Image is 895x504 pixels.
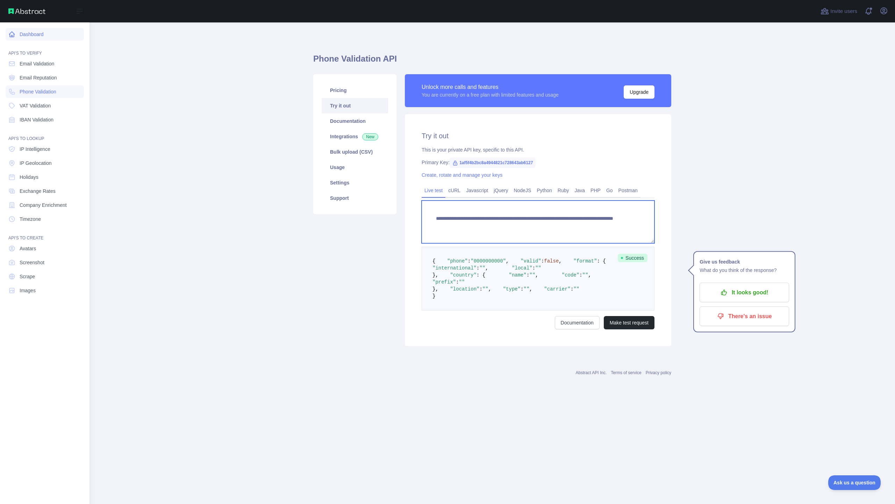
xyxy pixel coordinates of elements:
[322,160,388,175] a: Usage
[20,245,36,252] span: Avatars
[604,316,654,329] button: Make test request
[597,258,606,264] span: : {
[529,286,532,292] span: ,
[6,270,84,283] a: Scrape
[491,185,511,196] a: jQuery
[432,293,435,299] span: }
[20,102,51,109] span: VAT Validation
[447,258,468,264] span: "phone"
[422,172,502,178] a: Create, rotate and manage your keys
[6,213,84,225] a: Timezone
[322,83,388,98] a: Pricing
[422,131,654,141] h2: Try it out
[819,6,859,17] button: Invite users
[616,185,640,196] a: Postman
[624,85,654,99] button: Upgrade
[362,133,378,140] span: New
[506,258,509,264] span: ,
[576,370,607,375] a: Abstract API Inc.
[618,254,647,262] span: Success
[422,83,559,91] div: Unlock more calls and features
[322,190,388,206] a: Support
[573,258,597,264] span: "format"
[544,286,571,292] span: "carrier"
[6,71,84,84] a: Email Reputation
[485,265,488,271] span: ,
[6,143,84,155] a: IP Intelligence
[509,272,526,278] span: "name"
[422,91,559,98] div: You are currently on a free plan with limited features and usage
[20,216,41,223] span: Timezone
[6,85,84,98] a: Phone Validation
[6,127,84,141] div: API'S TO LOOKUP
[6,99,84,112] a: VAT Validation
[555,316,600,329] a: Documentation
[6,42,84,56] div: API'S TO VERIFY
[482,286,488,292] span: ""
[6,57,84,70] a: Email Validation
[6,185,84,197] a: Exchange Rates
[529,272,535,278] span: ""
[6,28,84,41] a: Dashboard
[20,146,50,153] span: IP Intelligence
[524,286,530,292] span: ""
[527,272,529,278] span: :
[477,272,485,278] span: : {
[6,171,84,183] a: Holidays
[534,185,555,196] a: Python
[450,157,536,168] span: 1af5f4b2bc8a4944821c728643ab6127
[6,199,84,211] a: Company Enrichment
[488,286,491,292] span: ,
[521,286,523,292] span: :
[20,88,56,95] span: Phone Validation
[555,185,572,196] a: Ruby
[445,185,463,196] a: cURL
[468,258,471,264] span: :
[20,202,67,209] span: Company Enrichment
[6,227,84,241] div: API'S TO CREATE
[6,113,84,126] a: IBAN Validation
[422,159,654,166] div: Primary Key:
[450,272,477,278] span: "country"
[20,160,52,167] span: IP Geolocation
[20,287,36,294] span: Images
[20,116,53,123] span: IBAN Validation
[477,265,479,271] span: :
[432,272,438,278] span: },
[646,370,671,375] a: Privacy policy
[6,256,84,269] a: Screenshot
[535,272,538,278] span: ,
[313,53,671,70] h1: Phone Validation API
[6,284,84,297] a: Images
[8,8,45,14] img: Abstract API
[422,185,445,196] a: Live test
[463,185,491,196] a: Javascript
[456,279,459,285] span: :
[579,272,582,278] span: :
[322,98,388,113] a: Try it out
[432,286,438,292] span: },
[432,279,456,285] span: "prefix"
[459,279,465,285] span: ""
[572,185,588,196] a: Java
[6,157,84,169] a: IP Geolocation
[573,286,579,292] span: ""
[503,286,521,292] span: "type"
[432,258,435,264] span: {
[588,185,603,196] a: PHP
[20,188,56,195] span: Exchange Rates
[322,144,388,160] a: Bulk upload (CSV)
[322,175,388,190] a: Settings
[422,146,654,153] div: This is your private API key, specific to this API.
[432,265,477,271] span: "international"
[559,258,561,264] span: ,
[20,60,54,67] span: Email Validation
[471,258,506,264] span: "0000000000"
[532,265,535,271] span: :
[20,74,57,81] span: Email Reputation
[322,113,388,129] a: Documentation
[6,242,84,255] a: Avatars
[479,265,485,271] span: ""
[582,272,588,278] span: ""
[535,265,541,271] span: ""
